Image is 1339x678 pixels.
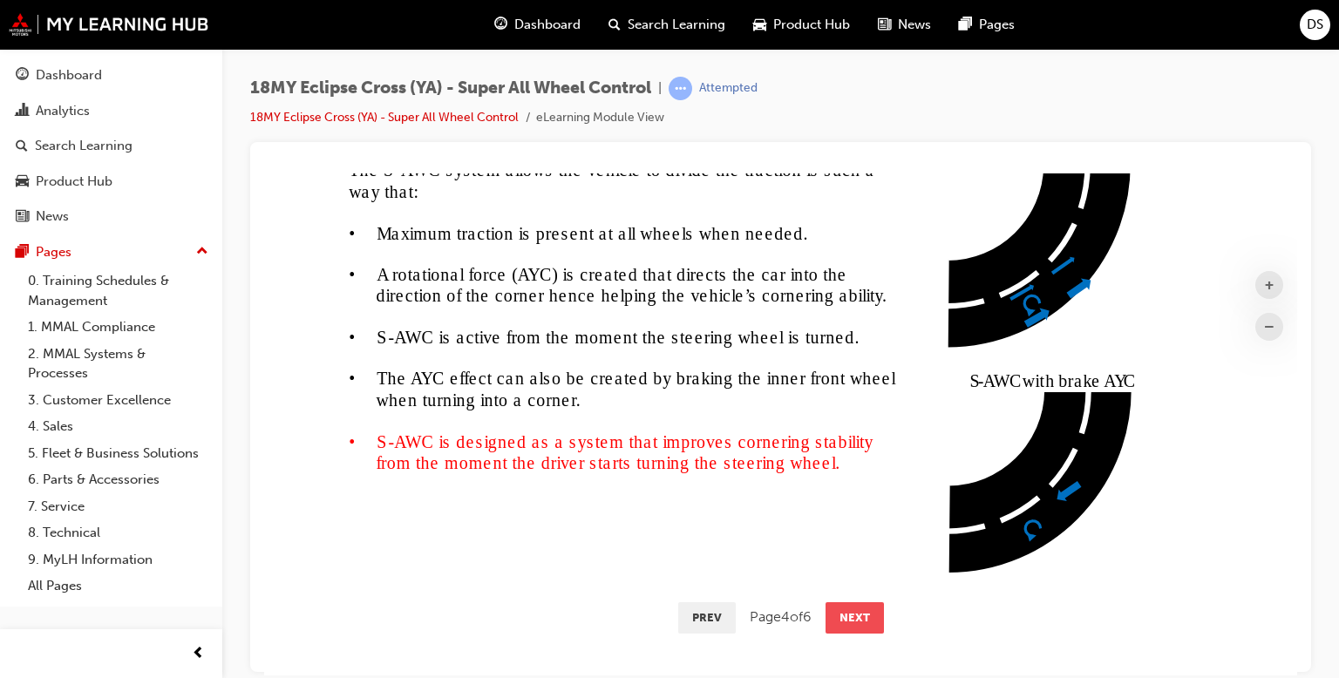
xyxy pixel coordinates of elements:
[7,59,215,92] a: Dashboard
[112,195,632,215] : TheAYCeffectcanalsobecreatedbybrakingtheinnerfrontwheel
[16,174,29,190] span: car-icon
[898,15,931,35] span: News
[112,280,575,300] : fromthemomentthedriverstartsturningthesteeringwheel.
[7,236,215,268] button: Pages
[7,56,215,236] button: DashboardAnalyticsSearch LearningProduct HubNews
[480,7,595,43] a: guage-iconDashboard
[36,207,69,227] div: News
[21,387,215,414] a: 3. Customer Excellence
[16,209,29,225] span: news-icon
[739,7,864,43] a: car-iconProduct Hub
[21,440,215,467] a: 5. Fleet & Business Solutions
[705,198,870,217] : S-AWCwithbrakeAYC
[561,429,620,460] button: Next
[21,493,215,520] a: 7. Service
[250,78,651,98] span: 18MY Eclipse Cross (YA) - Super All Wheel Control
[85,9,154,29] : waythat:
[16,139,28,154] span: search-icon
[85,259,91,278] : •
[514,15,581,35] span: Dashboard
[991,98,1019,125] button: +
[864,7,945,43] a: news-iconNews
[192,643,205,665] span: prev-icon
[7,130,215,162] a: Search Learning
[16,104,29,119] span: chart-icon
[16,245,29,261] span: pages-icon
[112,217,316,237] : whenturningintoacorner.
[1307,15,1323,35] span: DS
[773,15,850,35] span: Product Hub
[36,65,102,85] div: Dashboard
[21,466,215,493] a: 6. Parts & Accessories
[699,80,758,97] div: Attempted
[85,92,91,111] : •
[112,154,595,174] : S-AWCisactivefromthemomentthesteeringwheelisturned.
[595,7,739,43] a: search-iconSearch Learning
[21,573,215,600] a: All Pages
[250,110,519,125] a: 18MY Eclipse Cross (YA) - Super All Wheel Control
[21,519,215,546] a: 8. Technical
[21,546,215,573] a: 9. MyLH Information
[414,429,472,460] button: Prev
[16,68,29,84] span: guage-icon
[959,14,972,36] span: pages-icon
[21,341,215,387] a: 2. MMAL Systems & Processes
[945,7,1029,43] a: pages-iconPages
[628,15,725,35] span: Search Learning
[7,166,215,198] a: Product Hub
[658,78,662,98] span: |
[112,112,622,132] : directionofthecornerhencehelpingthevehicle’scorneringability.
[753,14,766,36] span: car-icon
[21,413,215,440] a: 4. Sales
[196,241,208,263] span: up-icon
[1300,10,1330,40] button: DS
[112,259,608,279] : S-AWCisdesignedasasystemthatimprovescorneringstability
[35,136,133,156] div: Search Learning
[85,51,91,70] : •
[85,154,91,173] : •
[112,92,581,112] : Arotationalforce(AYC)iscreatedthatdirectsthecarintothe
[21,268,215,314] a: 0. Training Schedules & Management
[36,172,112,192] div: Product Hub
[979,15,1015,35] span: Pages
[21,314,215,341] a: 1. MMAL Compliance
[7,95,215,127] a: Analytics
[878,14,891,36] span: news-icon
[9,13,209,36] img: mmal
[486,432,547,455] span: Page 4 of 6
[608,14,621,36] span: search-icon
[669,77,692,100] span: learningRecordVerb_ATTEMPT-icon
[112,51,543,71] : Maximumtractionispresentatallwheelswhenneeded.
[494,14,507,36] span: guage-icon
[991,139,1019,167] button: –
[85,195,91,214] : •
[36,242,71,262] div: Pages
[7,200,215,233] a: News
[536,108,664,128] li: eLearning Module View
[36,101,90,121] div: Analytics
